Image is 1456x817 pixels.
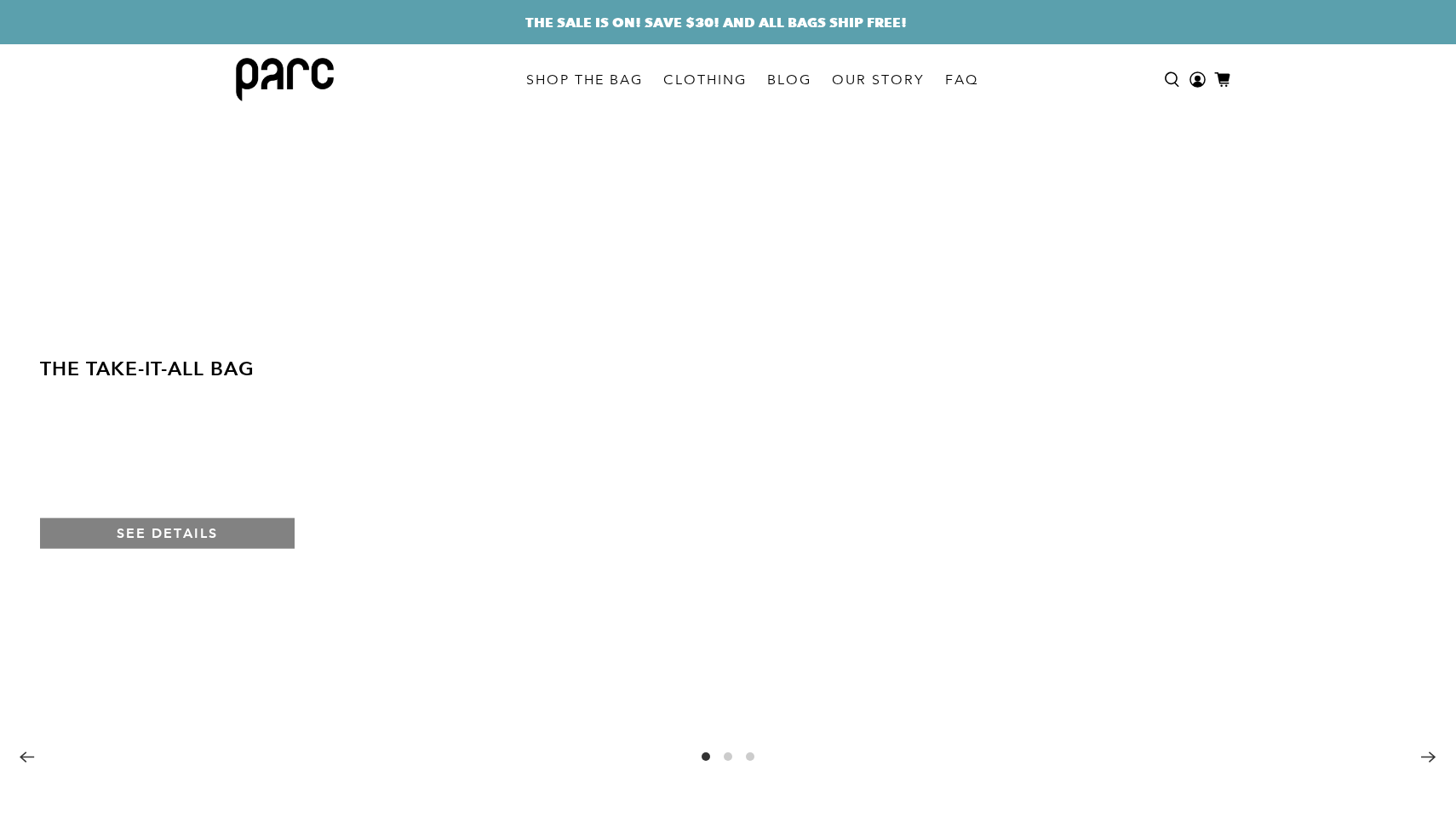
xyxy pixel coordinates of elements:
button: Next [1410,739,1447,776]
a: CLOTHING [653,56,757,104]
span: SHOES, HELMET, KIT, FOOD, PARTS, TOOLS & MORE [40,391,559,468]
h4: The take-it-all bag [40,354,559,384]
li: Page dot 2 [724,752,732,761]
img: parc bag logo [236,58,334,101]
li: Page dot 1 [702,752,710,761]
a: THE SALE IS ON! SAVE $30! AND ALL BAGS SHIP FREE! [525,12,907,32]
a: SEE DETAILS [40,517,295,548]
a: BLOG [757,56,822,104]
a: OUR STORY [822,56,935,104]
li: Page dot 3 [746,752,754,761]
button: Previous [9,739,46,776]
p: ROAD, MTB, CX, GRAVEL [40,480,559,497]
a: SHOP THE BAG [516,56,653,104]
a: FAQ [935,56,989,104]
nav: main navigation [516,44,989,115]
